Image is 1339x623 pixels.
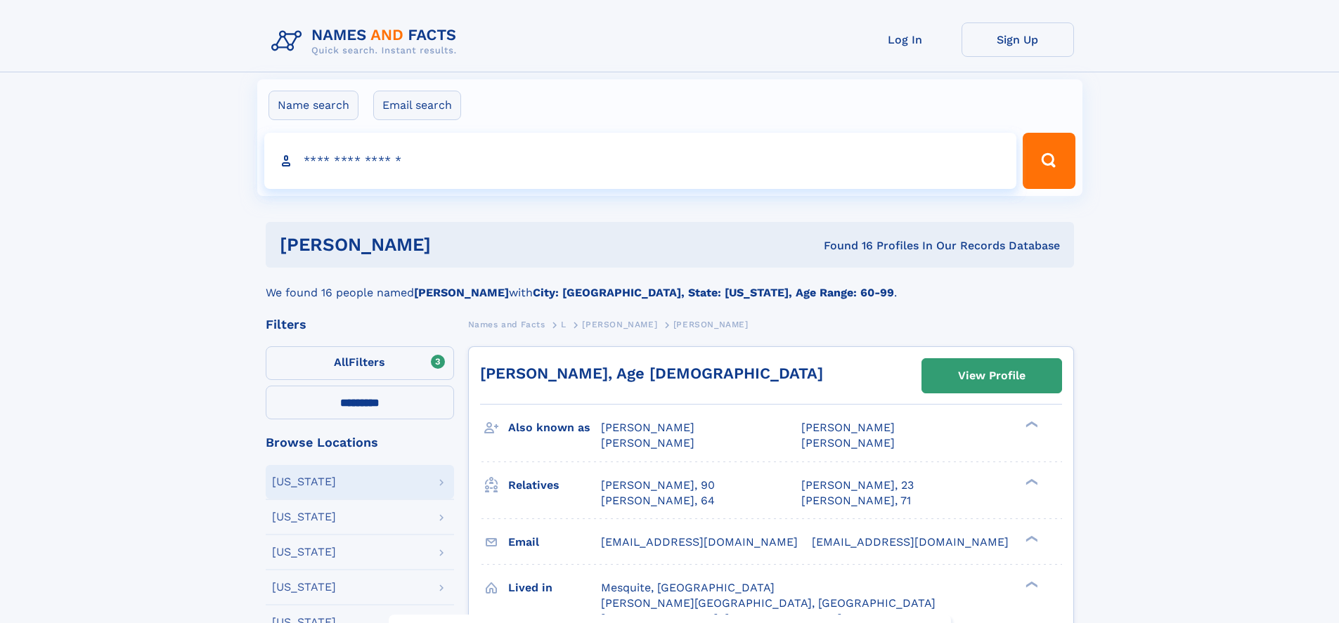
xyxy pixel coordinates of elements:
[561,320,567,329] span: L
[1022,477,1039,486] div: ❯
[601,581,775,594] span: Mesquite, [GEOGRAPHIC_DATA]
[272,511,336,523] div: [US_STATE]
[272,546,336,558] div: [US_STATE]
[508,473,601,497] h3: Relatives
[272,582,336,593] div: [US_STATE]
[1022,579,1039,589] div: ❯
[601,478,715,493] a: [PERSON_NAME], 90
[801,436,895,450] span: [PERSON_NAME]
[673,320,749,329] span: [PERSON_NAME]
[962,22,1074,57] a: Sign Up
[801,478,914,493] a: [PERSON_NAME], 23
[272,476,336,487] div: [US_STATE]
[561,315,567,333] a: L
[801,493,911,509] a: [PERSON_NAME], 71
[922,359,1061,393] a: View Profile
[533,286,894,299] b: City: [GEOGRAPHIC_DATA], State: [US_STATE], Age Range: 60-99
[508,530,601,554] h3: Email
[280,236,628,254] h1: [PERSON_NAME]
[582,320,657,329] span: [PERSON_NAME]
[627,238,1060,254] div: Found 16 Profiles In Our Records Database
[1023,133,1075,189] button: Search Button
[414,286,509,299] b: [PERSON_NAME]
[958,360,1026,392] div: View Profile
[266,436,454,449] div: Browse Locations
[1022,534,1039,543] div: ❯
[508,416,601,440] h3: Also known as
[601,596,936,610] span: [PERSON_NAME][GEOGRAPHIC_DATA], [GEOGRAPHIC_DATA]
[480,365,823,382] a: [PERSON_NAME], Age [DEMOGRAPHIC_DATA]
[801,421,895,434] span: [PERSON_NAME]
[264,133,1017,189] input: search input
[849,22,962,57] a: Log In
[334,355,349,369] span: All
[582,315,657,333] a: [PERSON_NAME]
[1022,420,1039,429] div: ❯
[266,268,1074,301] div: We found 16 people named with .
[812,535,1009,549] span: [EMAIL_ADDRESS][DOMAIN_NAME]
[601,535,798,549] span: [EMAIL_ADDRESS][DOMAIN_NAME]
[266,346,454,380] label: Filters
[373,91,461,120] label: Email search
[468,315,545,333] a: Names and Facts
[601,436,694,450] span: [PERSON_NAME]
[601,493,715,509] a: [PERSON_NAME], 64
[508,576,601,600] h3: Lived in
[266,22,468,60] img: Logo Names and Facts
[601,421,694,434] span: [PERSON_NAME]
[269,91,358,120] label: Name search
[266,318,454,331] div: Filters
